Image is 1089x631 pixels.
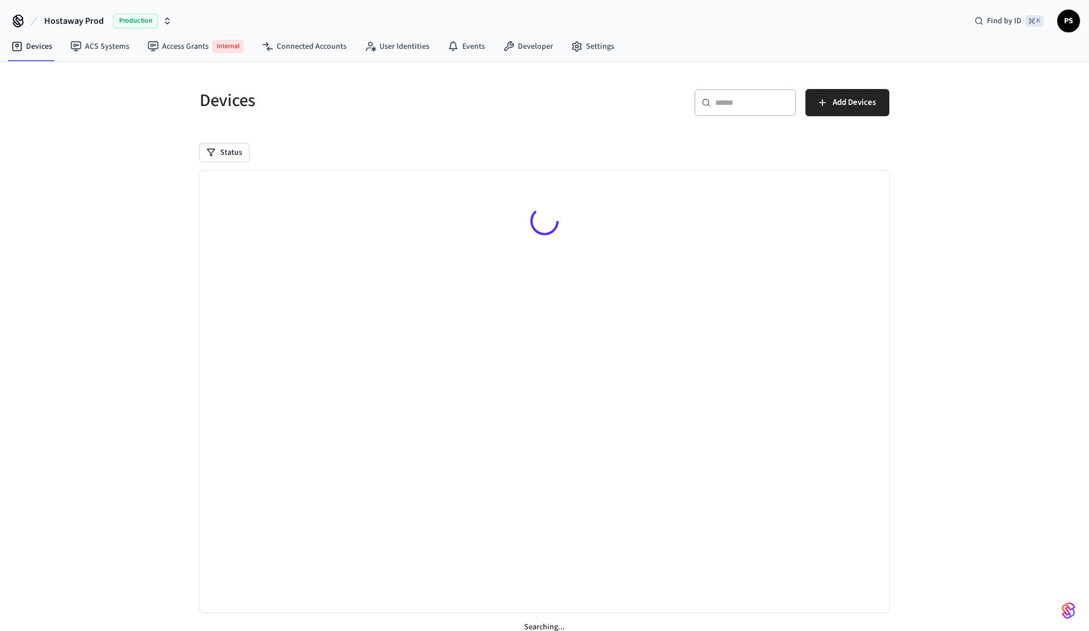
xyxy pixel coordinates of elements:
a: Settings [562,36,623,57]
span: PS [1058,11,1079,31]
img: SeamLogoGradient.69752ec5.svg [1062,602,1075,620]
span: ⌘ K [1025,15,1044,27]
span: Internal [212,40,244,53]
span: Find by ID [987,15,1022,27]
div: Find by ID⌘ K [965,11,1053,31]
span: Production [113,14,158,28]
button: Status [200,143,249,162]
button: Add Devices [805,89,889,116]
button: PS [1057,10,1080,32]
a: ACS Systems [61,36,138,57]
h5: Devices [200,89,538,112]
span: Add Devices [833,95,876,110]
a: Events [438,36,494,57]
a: Developer [494,36,562,57]
a: Access GrantsInternal [138,35,253,58]
a: Connected Accounts [253,36,356,57]
a: User Identities [356,36,438,57]
a: Devices [2,36,61,57]
span: Hostaway Prod [44,14,104,28]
